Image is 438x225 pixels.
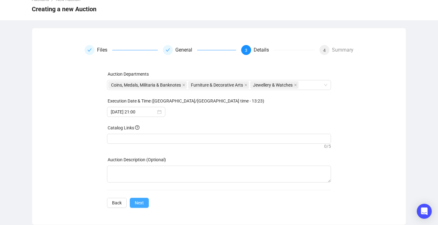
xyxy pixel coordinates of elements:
span: Jewellery & Watches [250,81,299,89]
span: check [166,48,170,52]
div: General [163,45,236,55]
span: Jewellery & Watches [253,82,293,88]
span: Next [135,199,144,206]
label: Auction Description (Optional) [108,157,166,162]
span: Creating a new Auction [32,4,96,14]
button: Next [130,198,149,208]
label: Auction Departments [108,72,149,77]
input: Select date [111,108,156,115]
div: Files [85,45,158,55]
span: close [182,83,185,87]
span: Coins, Medals, Militaria & Banknotes [111,82,181,88]
span: question-circle [135,125,139,130]
div: 0 / 5 [107,144,331,149]
span: Furniture & Decorative Arts [188,81,249,89]
span: Coins, Medals, Militaria & Banknotes [108,81,187,89]
span: 3 [245,48,247,53]
div: Details [254,45,274,55]
div: 3Details [241,45,314,55]
span: close [244,83,247,87]
span: 4 [323,48,326,53]
div: Summary [332,45,353,55]
div: General [175,45,197,55]
span: close [294,83,297,87]
span: Back [112,199,122,206]
span: Furniture & Decorative Arts [191,82,243,88]
span: Catalog Links [108,125,139,130]
button: Back [107,198,127,208]
div: 4Summary [319,45,353,55]
div: Open Intercom Messenger [417,204,432,219]
span: check [87,48,92,52]
div: Files [97,45,112,55]
label: Execution Date & Time (Europe/London time - 13:23) [108,98,264,103]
